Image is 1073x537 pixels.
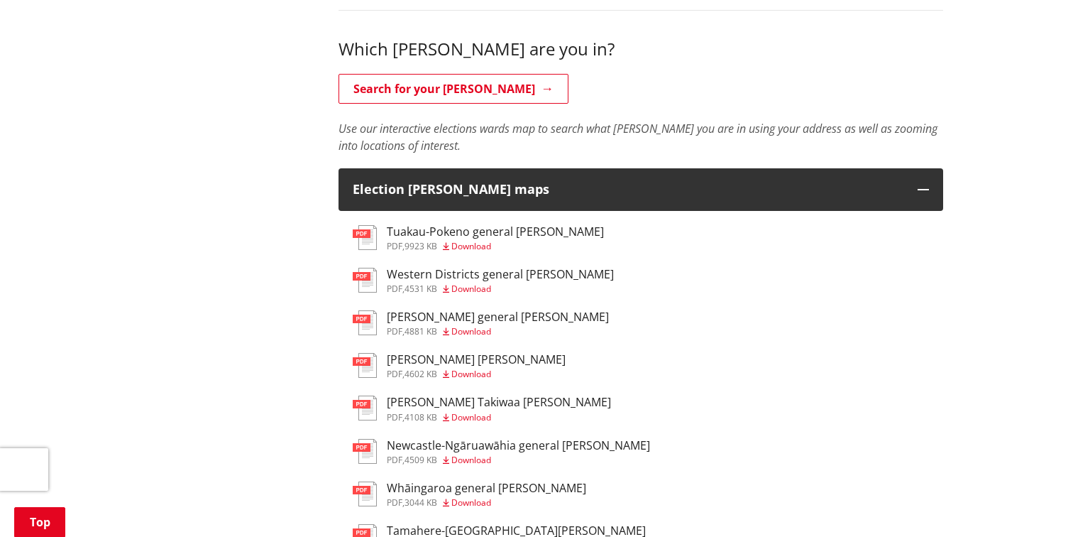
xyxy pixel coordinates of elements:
[387,413,611,422] div: ,
[353,396,611,421] a: [PERSON_NAME] Takiwaa [PERSON_NAME] pdf,4108 KB Download
[387,396,611,409] h3: [PERSON_NAME] Takiwaa [PERSON_NAME]
[387,482,586,495] h3: Whāingaroa general [PERSON_NAME]
[387,327,609,336] div: ,
[387,268,614,281] h3: Western Districts general [PERSON_NAME]
[353,353,377,378] img: document-pdf.svg
[339,121,937,153] em: Use our interactive elections wards map to search what [PERSON_NAME] you are in using your addres...
[387,497,402,509] span: pdf
[405,283,437,295] span: 4531 KB
[353,482,586,507] a: Whāingaroa general [PERSON_NAME] pdf,3044 KB Download
[353,183,903,197] p: Election [PERSON_NAME] maps
[405,325,437,337] span: 4881 KB
[353,225,377,250] img: document-pdf.svg
[387,285,614,293] div: ,
[353,310,609,336] a: [PERSON_NAME] general [PERSON_NAME] pdf,4881 KB Download
[405,368,437,380] span: 4602 KB
[353,396,377,421] img: document-pdf.svg
[451,325,491,337] span: Download
[387,353,566,367] h3: [PERSON_NAME] [PERSON_NAME]
[405,240,437,252] span: 9923 KB
[405,497,437,509] span: 3044 KB
[353,439,650,465] a: Newcastle-Ngāruawāhia general [PERSON_NAME] pdf,4509 KB Download
[405,411,437,423] span: 4108 KB
[353,268,377,293] img: document-pdf.svg
[353,482,377,506] img: document-pdf.svg
[387,225,604,239] h3: Tuakau-Pokeno general [PERSON_NAME]
[339,39,943,60] h3: Which [PERSON_NAME] are you in?
[405,454,437,466] span: 4509 KB
[353,310,377,335] img: document-pdf.svg
[387,310,609,324] h3: [PERSON_NAME] general [PERSON_NAME]
[353,353,566,379] a: [PERSON_NAME] [PERSON_NAME] pdf,4602 KB Download
[387,499,586,507] div: ,
[339,74,568,104] a: Search for your [PERSON_NAME]
[387,240,402,252] span: pdf
[387,325,402,337] span: pdf
[353,268,614,293] a: Western Districts general [PERSON_NAME] pdf,4531 KB Download
[387,456,650,465] div: ,
[387,411,402,423] span: pdf
[339,168,943,211] button: Election [PERSON_NAME] maps
[451,283,491,295] span: Download
[451,240,491,252] span: Download
[353,439,377,464] img: document-pdf.svg
[387,242,604,251] div: ,
[387,370,566,379] div: ,
[451,454,491,466] span: Download
[451,411,491,423] span: Download
[387,283,402,295] span: pdf
[451,497,491,509] span: Download
[14,507,65,537] a: Top
[387,368,402,380] span: pdf
[387,439,650,452] h3: Newcastle-Ngāruawāhia general [PERSON_NAME]
[353,225,604,251] a: Tuakau-Pokeno general [PERSON_NAME] pdf,9923 KB Download
[451,368,491,380] span: Download
[1008,477,1059,528] iframe: Messenger Launcher
[387,454,402,466] span: pdf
